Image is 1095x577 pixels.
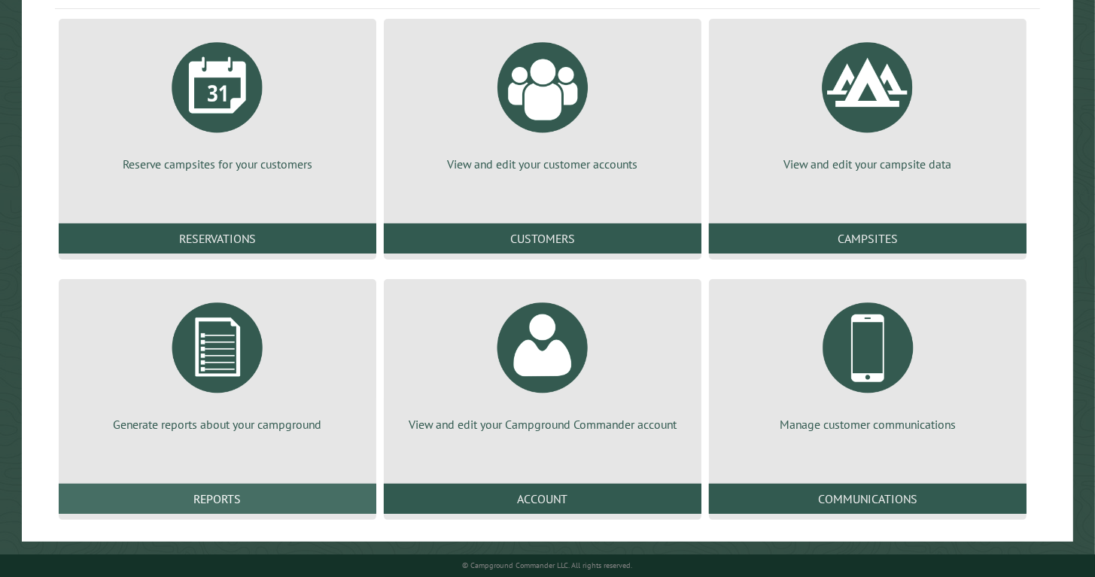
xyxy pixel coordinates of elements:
[77,156,358,172] p: Reserve campsites for your customers
[77,291,358,433] a: Generate reports about your campground
[77,416,358,433] p: Generate reports about your campground
[402,31,683,172] a: View and edit your customer accounts
[384,484,701,514] a: Account
[727,416,1008,433] p: Manage customer communications
[59,484,376,514] a: Reports
[59,223,376,254] a: Reservations
[77,31,358,172] a: Reserve campsites for your customers
[402,291,683,433] a: View and edit your Campground Commander account
[727,291,1008,433] a: Manage customer communications
[384,223,701,254] a: Customers
[727,31,1008,172] a: View and edit your campsite data
[709,223,1027,254] a: Campsites
[402,416,683,433] p: View and edit your Campground Commander account
[709,484,1027,514] a: Communications
[462,560,632,570] small: © Campground Commander LLC. All rights reserved.
[727,156,1008,172] p: View and edit your campsite data
[402,156,683,172] p: View and edit your customer accounts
